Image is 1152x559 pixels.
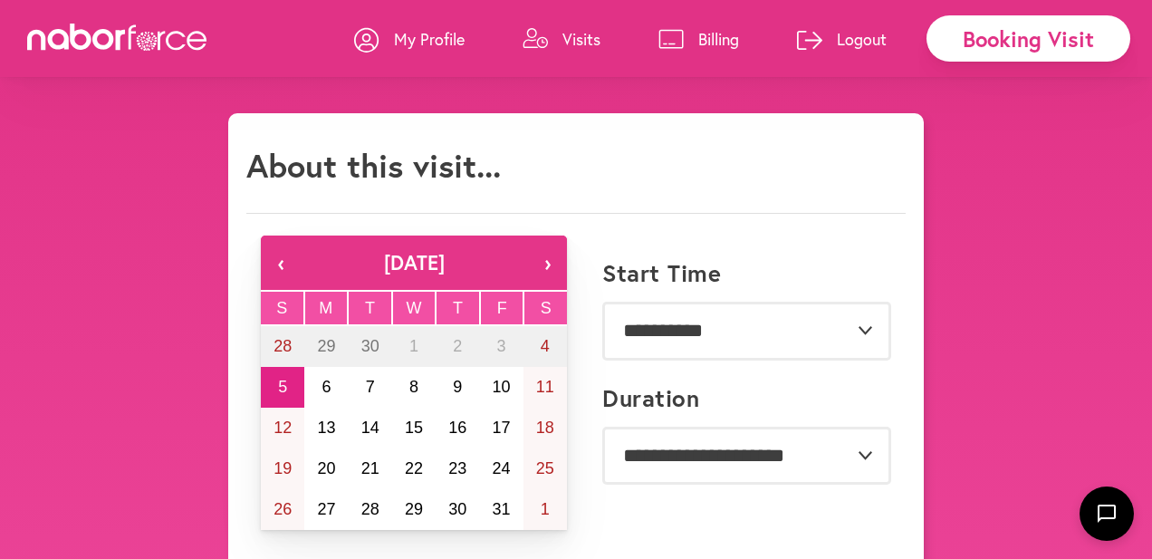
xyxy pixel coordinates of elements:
abbr: October 18, 2025 [536,419,554,437]
p: Logout [837,28,887,50]
button: September 29, 2025 [304,326,348,367]
abbr: October 2, 2025 [453,337,462,355]
abbr: October 8, 2025 [409,378,418,396]
button: October 13, 2025 [304,408,348,448]
abbr: October 28, 2025 [361,500,379,518]
button: October 17, 2025 [479,408,523,448]
div: Booking Visit [926,15,1130,62]
button: October 2, 2025 [436,326,479,367]
abbr: September 28, 2025 [274,337,292,355]
abbr: Friday [497,299,507,317]
abbr: October 13, 2025 [317,419,335,437]
abbr: October 7, 2025 [366,378,375,396]
abbr: October 1, 2025 [409,337,418,355]
label: Duration [602,384,699,412]
abbr: October 17, 2025 [493,419,511,437]
abbr: October 20, 2025 [317,459,335,477]
abbr: September 29, 2025 [317,337,335,355]
button: October 20, 2025 [304,448,348,489]
button: October 19, 2025 [261,448,304,489]
button: October 21, 2025 [349,448,392,489]
button: October 26, 2025 [261,489,304,530]
abbr: Wednesday [407,299,422,317]
p: Billing [698,28,739,50]
a: Logout [797,12,887,66]
button: October 24, 2025 [479,448,523,489]
button: October 25, 2025 [523,448,567,489]
abbr: October 31, 2025 [493,500,511,518]
abbr: October 5, 2025 [278,378,287,396]
abbr: October 22, 2025 [405,459,423,477]
button: November 1, 2025 [523,489,567,530]
button: October 18, 2025 [523,408,567,448]
button: October 28, 2025 [349,489,392,530]
abbr: September 30, 2025 [361,337,379,355]
button: October 29, 2025 [392,489,436,530]
abbr: November 1, 2025 [541,500,550,518]
abbr: October 12, 2025 [274,419,292,437]
abbr: October 10, 2025 [493,378,511,396]
button: October 27, 2025 [304,489,348,530]
button: October 14, 2025 [349,408,392,448]
button: October 7, 2025 [349,367,392,408]
button: October 9, 2025 [436,367,479,408]
abbr: October 4, 2025 [541,337,550,355]
abbr: Thursday [453,299,463,317]
abbr: October 25, 2025 [536,459,554,477]
button: October 4, 2025 [523,326,567,367]
button: October 6, 2025 [304,367,348,408]
button: October 3, 2025 [479,326,523,367]
abbr: October 29, 2025 [405,500,423,518]
p: My Profile [394,28,465,50]
h1: About this visit... [246,146,501,185]
abbr: October 27, 2025 [317,500,335,518]
abbr: October 21, 2025 [361,459,379,477]
button: October 31, 2025 [479,489,523,530]
abbr: October 23, 2025 [448,459,466,477]
button: October 22, 2025 [392,448,436,489]
abbr: October 24, 2025 [493,459,511,477]
abbr: Tuesday [365,299,375,317]
button: October 1, 2025 [392,326,436,367]
button: October 16, 2025 [436,408,479,448]
abbr: October 15, 2025 [405,419,423,437]
abbr: Sunday [276,299,287,317]
abbr: October 14, 2025 [361,419,379,437]
button: September 30, 2025 [349,326,392,367]
button: October 30, 2025 [436,489,479,530]
p: Visits [562,28,600,50]
button: October 23, 2025 [436,448,479,489]
button: October 8, 2025 [392,367,436,408]
abbr: October 16, 2025 [448,419,466,437]
button: [DATE] [301,236,527,290]
a: My Profile [354,12,465,66]
abbr: Saturday [541,299,552,317]
abbr: October 11, 2025 [536,378,554,396]
button: › [527,236,567,290]
label: Start Time [602,259,721,287]
abbr: October 30, 2025 [448,500,466,518]
abbr: October 3, 2025 [497,337,506,355]
button: October 15, 2025 [392,408,436,448]
abbr: October 26, 2025 [274,500,292,518]
button: October 11, 2025 [523,367,567,408]
button: September 28, 2025 [261,326,304,367]
abbr: October 9, 2025 [453,378,462,396]
abbr: October 6, 2025 [322,378,331,396]
button: October 12, 2025 [261,408,304,448]
a: Billing [658,12,739,66]
abbr: October 19, 2025 [274,459,292,477]
abbr: Monday [319,299,332,317]
button: October 5, 2025 [261,367,304,408]
a: Visits [523,12,600,66]
button: ‹ [261,236,301,290]
button: October 10, 2025 [479,367,523,408]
